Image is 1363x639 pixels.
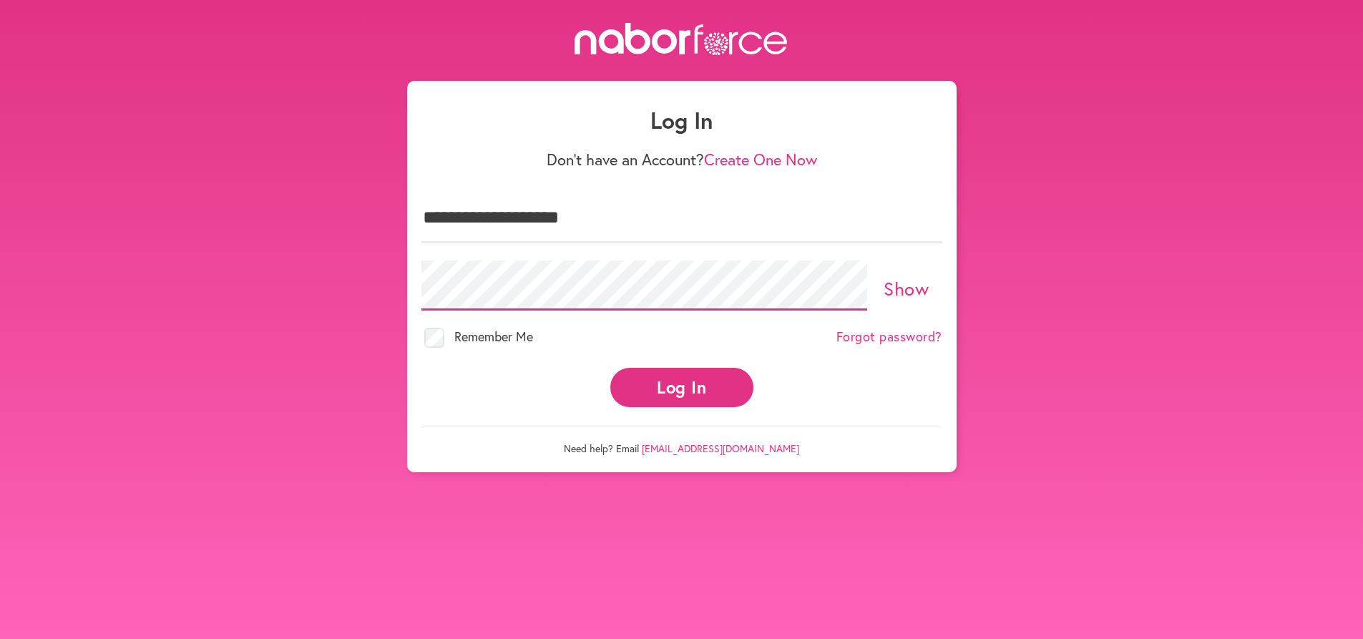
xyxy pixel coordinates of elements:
[421,150,942,169] p: Don't have an Account?
[836,329,942,345] a: Forgot password?
[642,442,799,455] a: [EMAIL_ADDRESS][DOMAIN_NAME]
[884,276,929,301] a: Show
[421,426,942,455] p: Need help? Email
[704,149,817,170] a: Create One Now
[454,328,533,345] span: Remember Me
[421,107,942,134] h1: Log In
[610,368,753,407] button: Log In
